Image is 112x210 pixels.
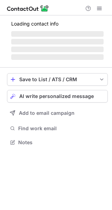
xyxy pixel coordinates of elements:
img: ContactOut v5.3.10 [7,4,49,13]
button: Add to email campaign [7,107,108,119]
span: ‌ [11,54,104,60]
span: ‌ [11,39,104,44]
button: AI write personalized message [7,90,108,103]
span: Notes [18,139,105,146]
span: ‌ [11,47,104,52]
span: Add to email campaign [19,110,75,116]
p: Loading contact info [11,21,104,27]
span: ‌ [11,31,104,37]
button: Notes [7,138,108,147]
button: save-profile-one-click [7,73,108,86]
span: Find work email [18,125,105,132]
span: AI write personalized message [19,93,94,99]
div: Save to List / ATS / CRM [19,77,96,82]
button: Find work email [7,124,108,133]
